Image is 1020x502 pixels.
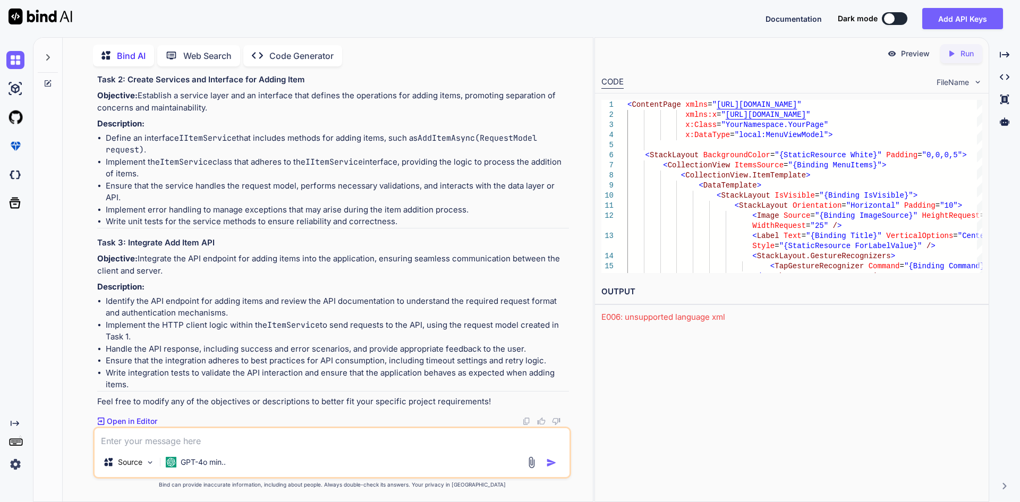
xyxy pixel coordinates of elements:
[601,171,614,181] div: 8
[601,181,614,191] div: 9
[801,232,805,240] span: =
[721,121,828,129] span: "YourNamespace.YourPage"
[117,49,146,62] p: Bind AI
[837,222,841,230] span: >
[887,49,897,58] img: preview
[922,211,980,220] span: HeightRequest
[761,272,895,280] span: StackLayout.GestureRecognizers
[97,118,144,129] strong: Description:
[106,367,569,391] li: Write integration tests to validate the API interaction and ensure that the application behaves a...
[756,211,779,220] span: Image
[97,90,569,114] p: Establish a service layer and an interface that defines the operations for adding items, promotin...
[775,262,864,270] span: TapGestureRecognizer
[181,457,226,467] p: GPT-4o min..
[895,272,899,280] span: >
[793,201,841,210] span: Orientation
[721,110,725,119] span: "
[6,80,24,98] img: ai-studio
[97,253,569,277] p: Integrate the API endpoint for adding items into the application, ensuring seamless communication...
[806,222,810,230] span: =
[940,201,962,210] span: "10">
[663,161,667,169] span: <
[6,137,24,155] img: premium
[699,181,703,190] span: <
[810,211,814,220] span: =
[752,232,756,240] span: <
[685,100,708,109] span: xmlns
[957,232,993,240] span: "Center"
[632,100,681,109] span: ContentPage
[973,78,982,87] img: chevron down
[267,320,320,330] code: ItemService
[717,121,721,129] span: =
[97,90,138,100] strong: Objective:
[752,252,756,260] span: <
[106,132,569,156] li: Define an interface that includes methods for adding items, such as .
[734,131,832,139] span: "local:MenuViewModel">
[717,100,797,109] span: [URL][DOMAIN_NAME]
[106,216,569,228] li: Write unit tests for the service methods to ensure reliability and correctness.
[183,49,232,62] p: Web Search
[775,242,779,250] span: =
[146,458,155,467] img: Pick Models
[6,108,24,126] img: githubLight
[886,232,953,240] span: VerticalOptions
[601,100,614,110] div: 1
[819,191,917,200] span: "{Binding IsVisible}">
[601,271,614,282] div: 16
[752,211,756,220] span: <
[6,455,24,473] img: settings
[650,151,699,159] span: StackLayout
[730,131,734,139] span: =
[681,171,685,180] span: <
[752,242,775,250] span: Style
[601,130,614,140] div: 4
[797,100,801,109] span: "
[106,343,569,355] li: Handle the API response, including success and error scenarios, and provide appropriate feedback ...
[97,253,138,263] strong: Objective:
[601,191,614,201] div: 10
[97,74,569,86] h3: Task 2: Create Services and Interface for Adding Item
[810,222,828,230] span: "25"
[935,201,939,210] span: =
[788,161,886,169] span: "{Binding MenuItems}">
[106,156,569,180] li: Implement the class that adheres to the interface, providing the logic to process the addition of...
[601,231,614,241] div: 13
[595,279,989,304] h2: OUTPUT
[806,110,810,119] span: "
[752,222,806,230] span: WidthRequest
[899,262,904,270] span: =
[93,481,571,489] p: Bind can provide inaccurate information, including about people. Always double-check its answers....
[717,191,721,200] span: <
[752,272,761,280] span: </
[806,171,810,180] span: >
[685,171,806,180] span: CollectionView.ItemTemplate
[106,180,569,204] li: Ensure that the service handles the request model, performs necessary validations, and interacts ...
[890,252,895,260] span: >
[601,261,614,271] div: 15
[756,252,890,260] span: StackLayout.GestureRecognizers
[886,151,917,159] span: Padding
[917,151,922,159] span: =
[6,51,24,69] img: chat
[832,222,837,230] span: /
[931,242,935,250] span: >
[766,14,822,23] span: Documentation
[601,251,614,261] div: 14
[739,201,788,210] span: StackLayout
[926,242,931,250] span: /
[269,49,334,62] p: Code Generator
[106,204,569,216] li: Implement error handling to manage exceptions that may arise during the item addition process.
[97,396,569,408] p: Feel free to modify any of the objectives or descriptions to better fit your specific project req...
[770,151,775,159] span: =
[815,191,819,200] span: =
[667,161,730,169] span: CollectionView
[703,151,770,159] span: BackgroundColor
[734,201,738,210] span: <
[160,157,212,167] code: ItemService
[166,457,176,467] img: GPT-4o mini
[179,133,236,143] code: IItemService
[717,110,721,119] span: =
[815,211,917,220] span: "{Binding ImageSource}"
[766,13,822,24] button: Documentation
